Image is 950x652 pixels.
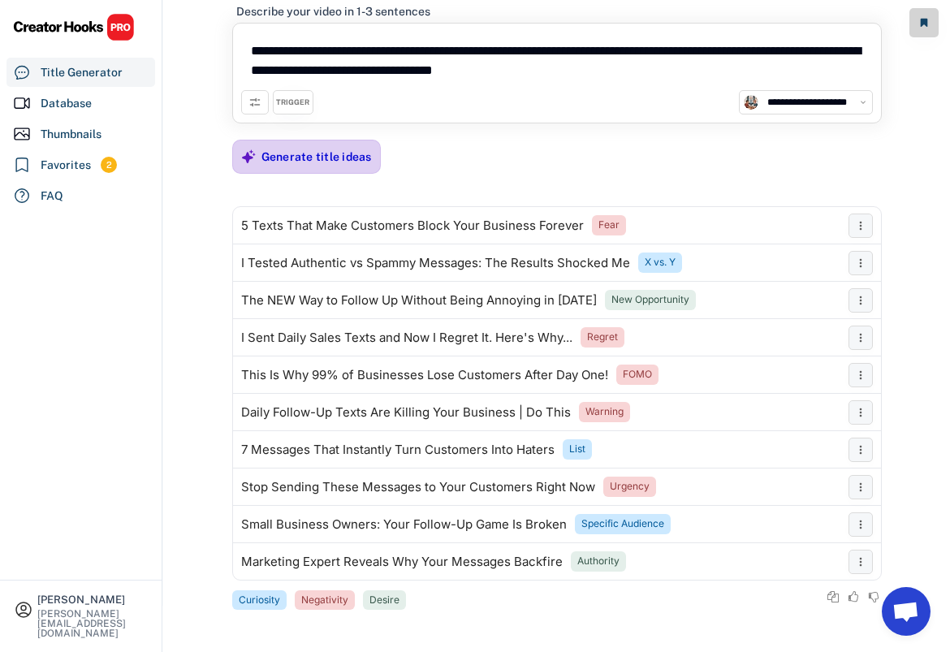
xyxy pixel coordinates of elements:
[41,64,123,81] div: Title Generator
[598,218,620,232] div: Fear
[241,369,608,382] div: This Is Why 99% of Businesses Lose Customers After Day One!
[261,149,372,164] div: Generate title ideas
[241,294,597,307] div: The NEW Way to Follow Up Without Being Annoying in [DATE]
[236,4,430,19] div: Describe your video in 1-3 sentences
[241,443,555,456] div: 7 Messages That Instantly Turn Customers Into Haters
[241,257,630,270] div: I Tested Authentic vs Spammy Messages: The Results Shocked Me
[744,95,758,110] img: channels4_profile.jpg
[581,517,664,531] div: Specific Audience
[241,555,563,568] div: Marketing Expert Reveals Why Your Messages Backfire
[41,157,91,174] div: Favorites
[301,594,348,607] div: Negativity
[623,368,652,382] div: FOMO
[585,405,624,419] div: Warning
[41,188,63,205] div: FAQ
[645,256,676,270] div: X vs. Y
[41,95,92,112] div: Database
[611,293,689,307] div: New Opportunity
[241,406,571,419] div: Daily Follow-Up Texts Are Killing Your Business | Do This
[37,594,148,605] div: [PERSON_NAME]
[569,443,585,456] div: List
[241,481,595,494] div: Stop Sending These Messages to Your Customers Right Now
[369,594,399,607] div: Desire
[241,219,584,232] div: 5 Texts That Make Customers Block Your Business Forever
[276,97,309,108] div: TRIGGER
[41,126,101,143] div: Thumbnails
[37,609,148,638] div: [PERSON_NAME][EMAIL_ADDRESS][DOMAIN_NAME]
[587,330,618,344] div: Regret
[101,158,117,172] div: 2
[13,13,135,41] img: CHPRO%20Logo.svg
[610,480,650,494] div: Urgency
[241,518,567,531] div: Small Business Owners: Your Follow-Up Game Is Broken
[239,594,280,607] div: Curiosity
[577,555,620,568] div: Authority
[241,331,572,344] div: I Sent Daily Sales Texts and Now I Regret It. Here's Why...
[882,587,931,636] a: Open chat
